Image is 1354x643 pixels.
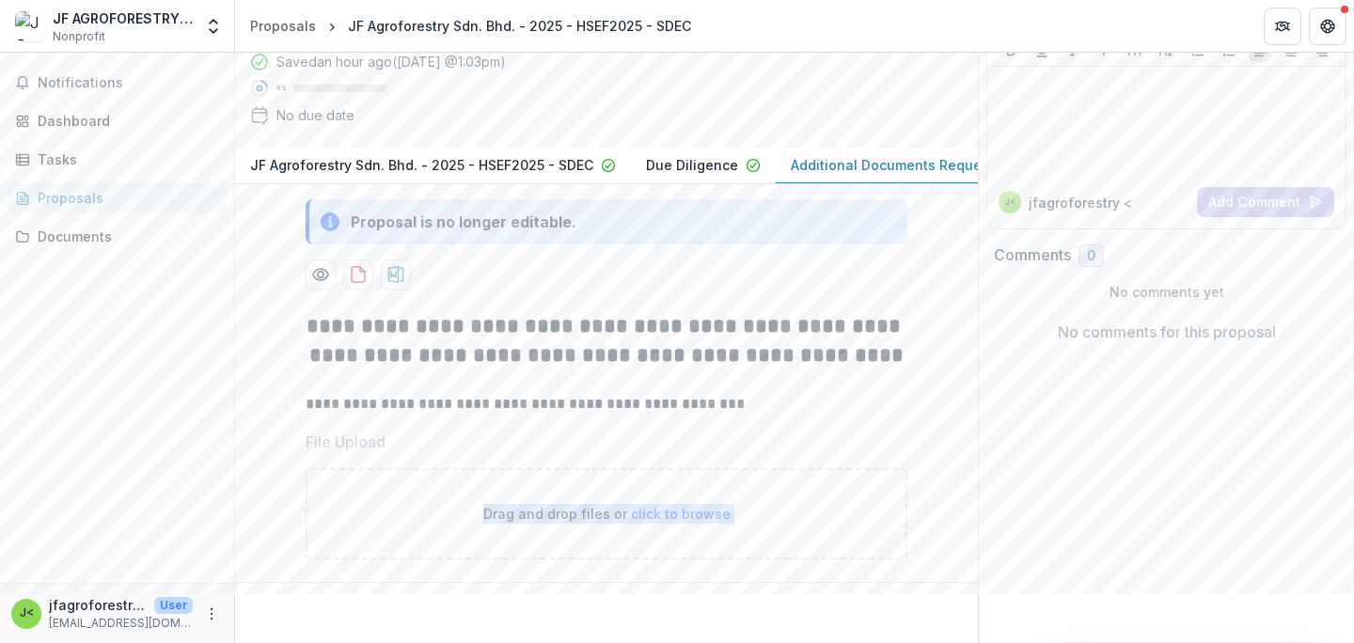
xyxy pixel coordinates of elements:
[250,16,316,36] div: Proposals
[154,597,193,614] p: User
[243,12,323,39] a: Proposals
[8,182,227,213] a: Proposals
[381,259,411,290] button: download-proposal
[483,504,731,524] p: Drag and drop files or
[646,155,738,175] p: Due Diligence
[49,615,193,632] p: [EMAIL_ADDRESS][DOMAIN_NAME]
[8,105,227,136] a: Dashboard
[200,8,227,45] button: Open entity switcher
[8,144,227,175] a: Tasks
[276,82,286,95] p: 0 %
[20,607,34,619] div: jfagroforestry <jfagroforestry@gmail.com>
[243,12,699,39] nav: breadcrumb
[250,155,593,175] p: JF Agroforestry Sdn. Bhd. - 2025 - HSEF2025 - SDEC
[1058,321,1276,343] p: No comments for this proposal
[53,28,105,45] span: Nonprofit
[276,105,354,125] div: No due date
[306,431,386,453] p: File Upload
[791,155,994,175] p: Additional Documents Request
[200,603,223,625] button: More
[1029,193,1132,212] p: jfagroforestry <
[38,149,212,169] div: Tasks
[53,8,193,28] div: JF AGROFORESTRY SDN. BHD.
[994,282,1339,302] p: No comments yet
[348,16,691,36] div: JF Agroforestry Sdn. Bhd. - 2025 - HSEF2025 - SDEC
[306,259,336,290] button: Preview f12ed8fa-d937-4979-ac51-53622c92efe1-3.pdf
[8,68,227,98] button: Notifications
[38,111,212,131] div: Dashboard
[276,52,506,71] div: Saved an hour ago ( [DATE] @ 1:03pm )
[49,595,147,615] p: jfagroforestry <[EMAIL_ADDRESS][DOMAIN_NAME]>
[1004,197,1016,207] div: jfagroforestry <jfagroforestry@gmail.com>
[8,221,227,252] a: Documents
[38,227,212,246] div: Documents
[15,11,45,41] img: JF AGROFORESTRY SDN. BHD.
[343,259,373,290] button: download-proposal
[631,506,731,522] span: click to browse
[1087,248,1095,264] span: 0
[994,246,1071,264] h2: Comments
[1309,8,1346,45] button: Get Help
[38,188,212,208] div: Proposals
[38,75,219,91] span: Notifications
[351,211,576,233] div: Proposal is no longer editable.
[1197,187,1334,217] button: Add Comment
[1264,8,1301,45] button: Partners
